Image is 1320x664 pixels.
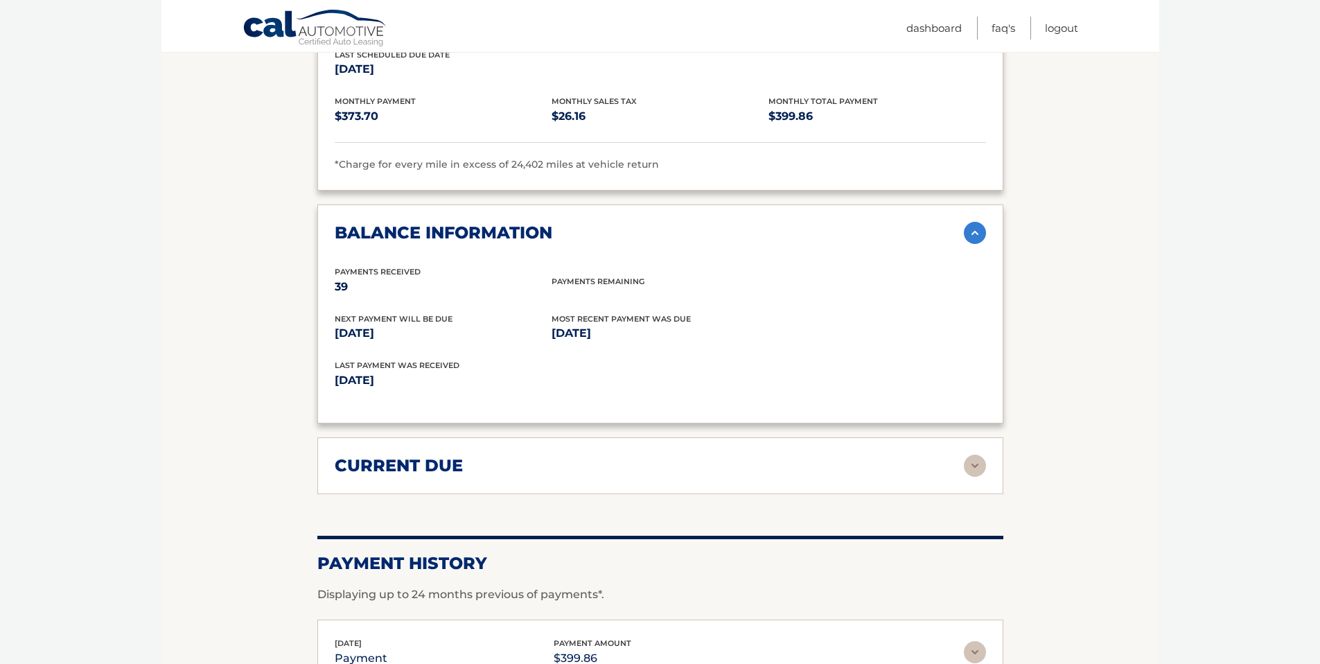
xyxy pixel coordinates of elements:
[335,455,463,476] h2: current due
[335,267,421,277] span: Payments Received
[768,107,985,126] p: $399.86
[335,107,552,126] p: $373.70
[964,222,986,244] img: accordion-active.svg
[317,553,1003,574] h2: Payment History
[552,277,644,286] span: Payments Remaining
[1045,17,1078,40] a: Logout
[768,96,878,106] span: Monthly Total Payment
[552,107,768,126] p: $26.16
[335,324,552,343] p: [DATE]
[335,638,362,648] span: [DATE]
[335,371,660,390] p: [DATE]
[335,50,450,60] span: Last Scheduled Due Date
[964,455,986,477] img: accordion-rest.svg
[552,314,691,324] span: Most Recent Payment Was Due
[335,360,459,370] span: Last Payment was received
[335,96,416,106] span: Monthly Payment
[335,314,452,324] span: Next Payment will be due
[964,641,986,663] img: accordion-rest.svg
[335,277,552,297] p: 39
[906,17,962,40] a: Dashboard
[335,158,659,171] span: *Charge for every mile in excess of 24,402 miles at vehicle return
[554,638,631,648] span: payment amount
[552,324,768,343] p: [DATE]
[552,96,637,106] span: Monthly Sales Tax
[335,60,552,79] p: [DATE]
[243,9,388,49] a: Cal Automotive
[992,17,1015,40] a: FAQ's
[335,222,552,243] h2: balance information
[317,586,1003,603] p: Displaying up to 24 months previous of payments*.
